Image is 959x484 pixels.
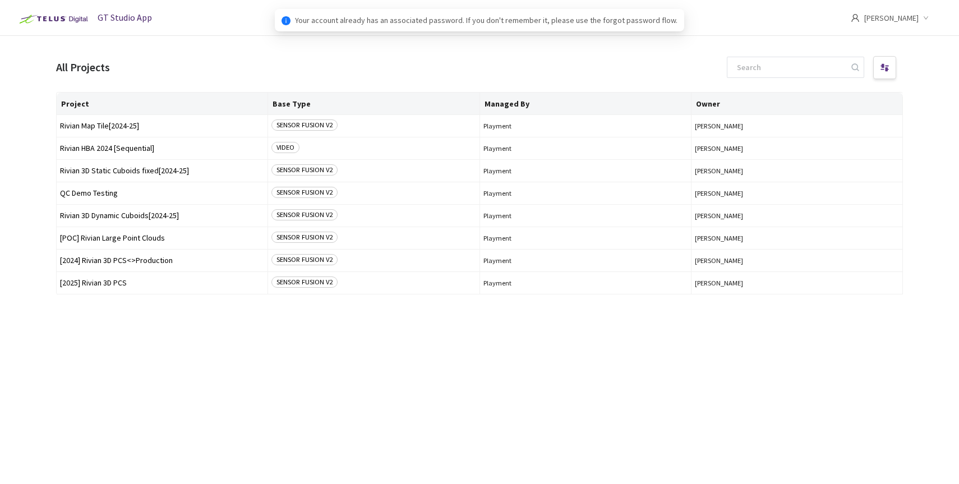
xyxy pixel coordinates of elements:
span: Playment [483,211,688,220]
button: [PERSON_NAME] [695,234,899,242]
span: down [923,15,929,21]
button: [PERSON_NAME] [695,256,899,265]
button: [PERSON_NAME] [695,211,899,220]
button: [PERSON_NAME] [695,189,899,197]
span: Playment [483,144,688,153]
span: Playment [483,234,688,242]
span: SENSOR FUSION V2 [271,187,338,198]
img: Telus [13,10,91,28]
span: VIDEO [271,142,299,153]
th: Managed By [480,93,691,115]
span: Rivian HBA 2024 [Sequential] [60,144,264,153]
div: All Projects [56,58,110,76]
input: Search [730,57,850,77]
span: GT Studio App [98,12,152,23]
span: Playment [483,256,688,265]
span: SENSOR FUSION V2 [271,254,338,265]
th: Base Type [268,93,480,115]
span: Playment [483,167,688,175]
span: [POC] Rivian Large Point Clouds [60,234,264,242]
span: Rivian Map Tile[2024-25] [60,122,264,130]
span: [2024] Rivian 3D PCS<>Production [60,256,264,265]
span: Playment [483,189,688,197]
span: SENSOR FUSION V2 [271,232,338,243]
span: SENSOR FUSION V2 [271,164,338,176]
span: info-circle [282,16,291,25]
span: Your account already has an associated password. If you don't remember it, please use the forgot ... [295,14,677,26]
th: Project [57,93,268,115]
span: Rivian 3D Static Cuboids fixed[2024-25] [60,167,264,175]
button: [PERSON_NAME] [695,167,899,175]
button: [PERSON_NAME] [695,144,899,153]
span: Rivian 3D Dynamic Cuboids[2024-25] [60,211,264,220]
span: SENSOR FUSION V2 [271,276,338,288]
span: QC Demo Testing [60,189,264,197]
span: user [851,13,860,22]
span: [2025] Rivian 3D PCS [60,279,264,287]
span: Playment [483,279,688,287]
button: [PERSON_NAME] [695,122,899,130]
span: SENSOR FUSION V2 [271,209,338,220]
span: Playment [483,122,688,130]
span: SENSOR FUSION V2 [271,119,338,131]
button: [PERSON_NAME] [695,279,899,287]
th: Owner [691,93,903,115]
